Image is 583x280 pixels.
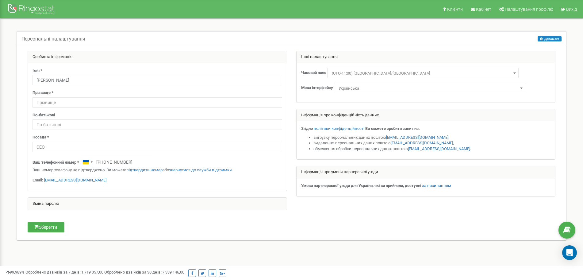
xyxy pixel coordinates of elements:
strong: Згідно [301,126,313,131]
input: Ім'я [33,75,282,85]
div: Open Intercom Messenger [562,245,577,260]
div: Інші налаштування [297,51,555,63]
input: Прізвище [33,97,282,108]
label: Ваш телефонний номер * [33,160,79,165]
label: Прізвище * [33,90,53,96]
span: Вихід [566,7,577,12]
span: Налаштування профілю [505,7,553,12]
input: +1-800-555-55-55 [80,157,153,167]
strong: Ви можете зробити запит на: [365,126,420,131]
li: вигрузку персональних даних поштою , [313,135,551,141]
h5: Персональні налаштування [21,36,85,42]
u: 7 339 146,00 [162,270,184,274]
li: обмеження обробки персональних даних поштою . [313,146,551,152]
a: за посиланням [422,183,451,188]
label: Ім'я * [33,68,42,74]
strong: Умови партнерської угоди для України, які ви прийняли, доступні [301,183,421,188]
span: Кабінет [476,7,491,12]
strong: Email: [33,178,43,182]
input: По-батькові [33,119,282,130]
span: Оброблено дзвінків за 7 днів : [25,270,103,274]
a: [EMAIL_ADDRESS][DOMAIN_NAME] [408,146,470,151]
span: (UTC-11:00) Pacific/Midway [327,68,519,78]
li: видалення персональних даних поштою , [313,140,551,146]
u: 1 719 357,00 [81,270,103,274]
label: Часовий пояс [301,70,326,76]
div: Інформація про конфіденційність данних [297,109,555,122]
a: [EMAIL_ADDRESS][DOMAIN_NAME] [386,135,448,140]
div: Особиста інформація [28,51,287,63]
span: Українська [336,84,523,93]
label: Посада * [33,134,49,140]
span: (UTC-11:00) Pacific/Midway [329,69,516,78]
input: Посада [33,142,282,152]
label: Мова інтерфейсу [301,85,333,91]
a: підтвердити номер [126,168,163,172]
div: Інформація про умови парнерської угоди [297,166,555,178]
span: Клієнти [447,7,463,12]
p: Ваш номер телефону не підтверджено. Ви можете або [33,167,282,173]
span: Українська [334,83,525,93]
div: Telephone country code [80,157,94,167]
a: політики конфіденційності [314,126,364,131]
img: Ringostat Logo [8,2,57,17]
a: звернутися до служби підтримки [169,168,232,172]
button: Допомога [538,36,562,41]
div: Зміна паролю [28,198,287,210]
button: Зберегти [28,222,64,232]
span: 99,989% [6,270,25,274]
span: Оброблено дзвінків за 30 днів : [104,270,184,274]
a: [EMAIL_ADDRESS][DOMAIN_NAME] [44,178,106,182]
a: [EMAIL_ADDRESS][DOMAIN_NAME] [391,141,453,145]
label: По-батькові [33,112,55,118]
